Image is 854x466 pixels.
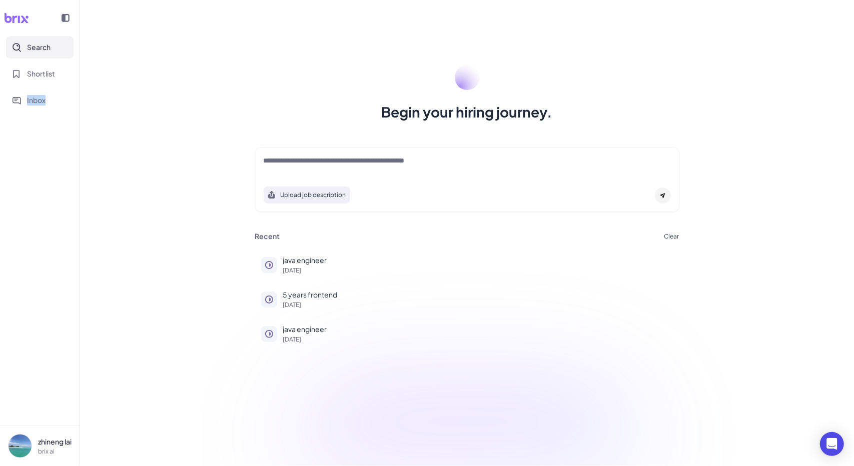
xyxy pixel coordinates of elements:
[283,289,673,300] p: 5 years frontend
[9,434,32,457] img: 603306eb96b24af9be607d0c73ae8e85.jpg
[255,232,280,241] h3: Recent
[255,283,679,314] button: 5 years frontend[DATE]
[283,302,673,308] p: [DATE]
[382,102,553,122] h1: Begin your hiring journey.
[27,95,46,105] span: Inbox
[38,447,72,456] p: brix ai
[820,432,844,456] div: Open Intercom Messenger
[264,186,350,203] button: Search using job description
[6,36,74,58] button: Search
[283,324,673,334] p: java engineer
[283,267,673,273] p: [DATE]
[6,89,74,111] button: Inbox
[283,336,673,342] p: [DATE]
[255,318,679,348] button: java engineer[DATE]
[664,233,679,239] button: Clear
[255,249,679,279] button: java engineer[DATE]
[38,436,72,447] p: zhineng lai
[27,68,55,79] span: Shortlist
[27,42,51,52] span: Search
[6,62,74,85] button: Shortlist
[283,255,673,265] p: java engineer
